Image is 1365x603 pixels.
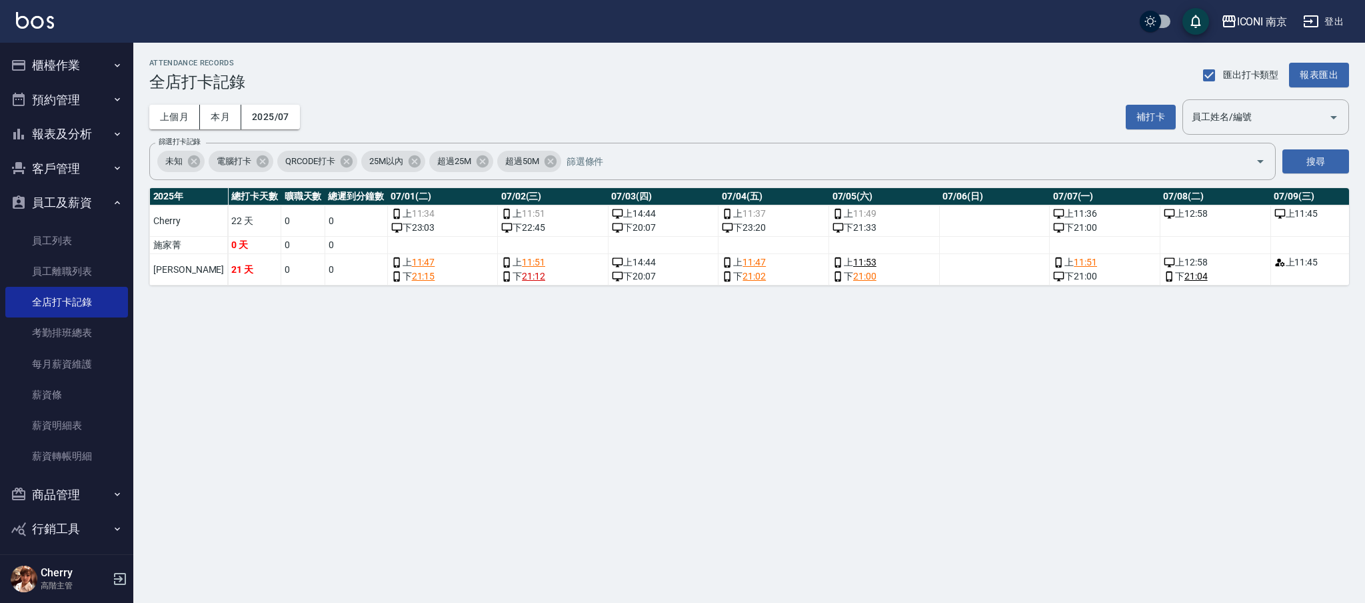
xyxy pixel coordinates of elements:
td: 0 [325,205,387,237]
span: 電腦打卡 [209,155,259,168]
div: 下 20:07 [612,269,715,283]
p: 高階主管 [41,580,109,592]
button: 員工及薪資 [5,185,128,220]
span: 超過50M [497,155,547,168]
th: 2025 年 [150,188,228,205]
div: 上 14:44 [612,207,715,221]
div: 上 [722,207,825,221]
button: Open [1250,151,1271,172]
img: Person [11,566,37,592]
a: 全店打卡記錄 [5,287,128,318]
button: 上個月 [149,105,200,129]
button: 補打卡 [1126,105,1176,129]
div: ICONI 南京 [1237,13,1288,30]
span: QRCODE打卡 [277,155,344,168]
div: 下 [1164,269,1267,283]
a: 11:51 [522,255,545,269]
div: 上 [722,255,825,269]
span: 11:49 [853,207,876,221]
h3: 全店打卡記錄 [149,73,245,91]
button: Open [1323,107,1344,128]
button: 登出 [1298,9,1349,34]
button: 會員卡管理 [5,546,128,581]
span: 匯出打卡類型 [1223,68,1279,82]
a: 員工列表 [5,225,128,256]
div: 上 14:44 [612,255,715,269]
div: 上 [391,255,495,269]
span: 11:51 [522,207,545,221]
button: 報表匯出 [1289,63,1349,87]
div: 上 [501,255,605,269]
td: 21 天 [228,254,281,285]
div: 下 [391,269,495,283]
div: 上 [832,207,936,221]
a: 21:12 [522,269,545,283]
button: 報表及分析 [5,117,128,151]
a: 11:53 [853,255,876,269]
th: 總遲到分鐘數 [325,188,387,205]
div: 上 [832,255,936,269]
h5: Cherry [41,566,109,580]
a: 21:15 [412,269,435,283]
button: 本月 [200,105,241,129]
div: 上 12:58 [1164,207,1267,221]
h2: ATTENDANCE RECORDS [149,59,245,67]
a: 員工離職列表 [5,256,128,287]
div: 超過25M [429,151,493,172]
a: 11:47 [412,255,435,269]
a: 考勤排班總表 [5,318,128,348]
button: ICONI 南京 [1216,8,1293,35]
button: save [1182,8,1209,35]
div: 上 11:36 [1053,207,1156,221]
a: 薪資轉帳明細 [5,441,128,472]
td: 0 [281,254,325,285]
div: 電腦打卡 [209,151,273,172]
div: 25M以內 [361,151,425,172]
div: 上 [1053,255,1156,269]
button: 客戶管理 [5,151,128,186]
td: Cherry [150,205,228,237]
span: 未知 [157,155,191,168]
td: 施家菁 [150,237,228,254]
td: [PERSON_NAME] [150,254,228,285]
button: 商品管理 [5,478,128,512]
a: 11:47 [742,255,766,269]
div: QRCODE打卡 [277,151,358,172]
img: Logo [16,12,54,29]
span: 11:34 [412,207,435,221]
a: 21:04 [1184,269,1208,283]
div: 上 12:58 [1164,255,1267,269]
a: 21:02 [742,269,766,283]
div: 未知 [157,151,205,172]
button: 行銷工具 [5,512,128,546]
td: 0 [281,205,325,237]
div: 下 23:20 [722,221,825,235]
input: 篩選條件 [563,150,1232,173]
div: 下 20:07 [612,221,715,235]
div: 上 [391,207,495,221]
div: 上 [501,207,605,221]
a: 薪資明細表 [5,410,128,441]
th: 07/08(二) [1160,188,1270,205]
a: 21:00 [853,269,876,283]
div: 下 21:00 [1053,221,1156,235]
div: 下 21:33 [832,221,936,235]
th: 07/05(六) [829,188,940,205]
th: 07/01(二) [387,188,498,205]
div: 下 23:03 [391,221,495,235]
div: 下 22:45 [501,221,605,235]
span: 超過25M [429,155,479,168]
td: 0 天 [228,237,281,254]
th: 曠職天數 [281,188,325,205]
button: 櫃檯作業 [5,48,128,83]
th: 07/03(四) [608,188,718,205]
label: 篩選打卡記錄 [159,137,201,147]
td: 0 [325,254,387,285]
td: 0 [281,237,325,254]
th: 07/04(五) [718,188,829,205]
th: 07/06(日) [939,188,1050,205]
span: 11:37 [742,207,766,221]
td: 0 [325,237,387,254]
a: 薪資條 [5,380,128,410]
button: 預約管理 [5,83,128,117]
